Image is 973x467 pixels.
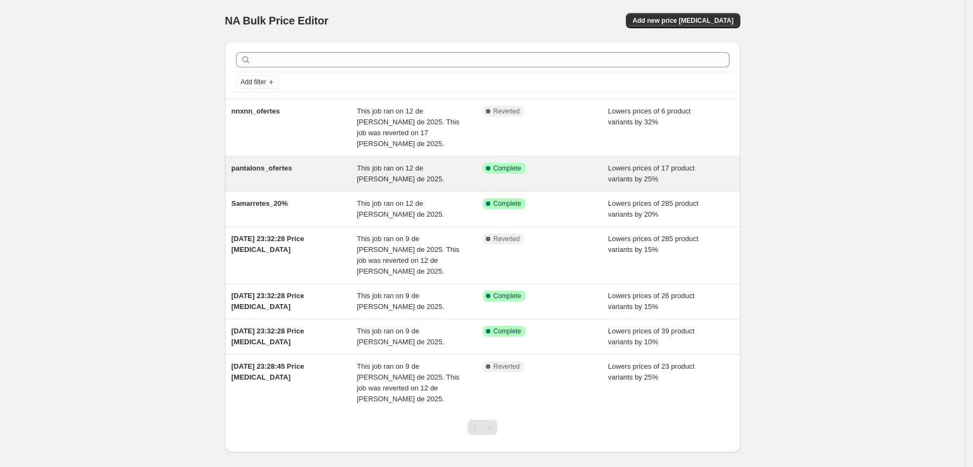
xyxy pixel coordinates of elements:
span: Reverted [494,107,520,116]
button: Add filter [236,75,279,89]
span: Reverted [494,362,520,371]
span: Complete [494,292,521,300]
span: Add filter [241,78,266,86]
span: This job ran on 12 de [PERSON_NAME] de 2025. This job was reverted on 17 [PERSON_NAME] de 2025. [357,107,459,148]
span: Lowers prices of 17 product variants by 25% [608,164,695,183]
span: [DATE] 23:28:45 Price [MEDICAL_DATA] [232,362,304,381]
span: This job ran on 12 de [PERSON_NAME] de 2025. [357,164,444,183]
span: NA Bulk Price Editor [225,15,329,27]
span: Complete [494,327,521,336]
span: Complete [494,199,521,208]
span: Lowers prices of 285 product variants by 20% [608,199,699,218]
span: This job ran on 9 de [PERSON_NAME] de 2025. This job was reverted on 12 de [PERSON_NAME] de 2025. [357,235,459,275]
span: nnxnn_ofertes [232,107,280,115]
span: This job ran on 12 de [PERSON_NAME] de 2025. [357,199,444,218]
span: This job ran on 9 de [PERSON_NAME] de 2025. This job was reverted on 12 de [PERSON_NAME] de 2025. [357,362,459,403]
span: [DATE] 23:32:28 Price [MEDICAL_DATA] [232,327,304,346]
nav: Pagination [468,420,497,435]
span: Complete [494,164,521,173]
span: Add new price [MEDICAL_DATA] [632,16,733,25]
span: [DATE] 23:32:28 Price [MEDICAL_DATA] [232,292,304,311]
span: pantalons_ofertes [232,164,292,172]
span: Samarretes_20% [232,199,288,207]
span: [DATE] 23:32:28 Price [MEDICAL_DATA] [232,235,304,254]
span: Lowers prices of 23 product variants by 25% [608,362,695,381]
span: Lowers prices of 26 product variants by 15% [608,292,695,311]
span: This job ran on 9 de [PERSON_NAME] de 2025. [357,292,444,311]
span: Lowers prices of 285 product variants by 15% [608,235,699,254]
span: Reverted [494,235,520,243]
button: Add new price [MEDICAL_DATA] [626,13,740,28]
span: This job ran on 9 de [PERSON_NAME] de 2025. [357,327,444,346]
span: Lowers prices of 39 product variants by 10% [608,327,695,346]
span: Lowers prices of 6 product variants by 32% [608,107,690,126]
